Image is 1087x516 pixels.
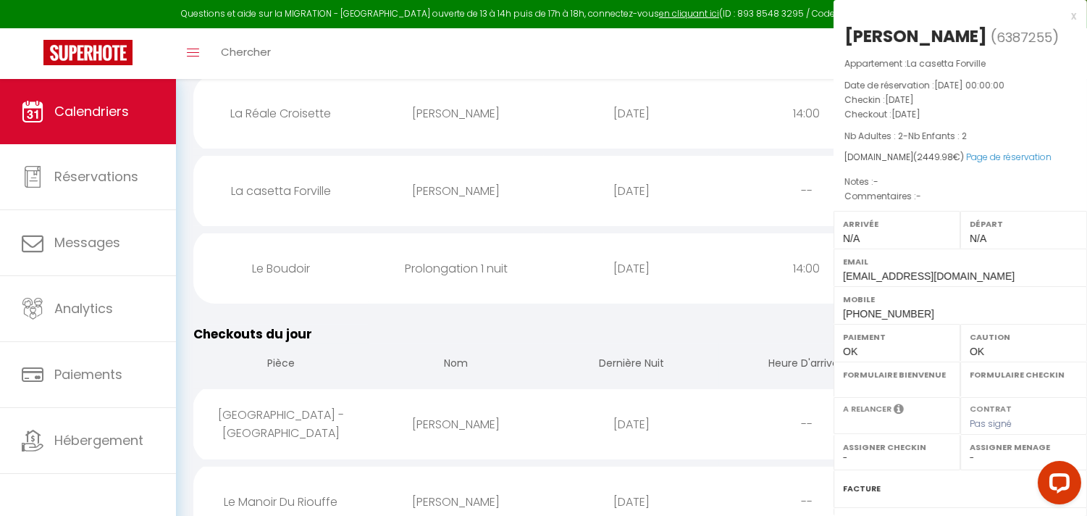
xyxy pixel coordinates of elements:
label: A relancer [843,403,891,415]
label: Formulaire Checkin [970,367,1078,382]
span: OK [970,346,984,357]
div: x [834,7,1076,25]
span: N/A [843,233,860,244]
p: Checkout : [844,107,1076,122]
label: Formulaire Bienvenue [843,367,951,382]
span: Nb Adultes : 2 [844,130,903,142]
label: Départ [970,217,1078,231]
label: Contrat [970,403,1012,412]
span: - [916,190,921,202]
span: [EMAIL_ADDRESS][DOMAIN_NAME] [843,270,1015,282]
div: [PERSON_NAME] [844,25,987,48]
span: ( ) [991,27,1059,47]
iframe: LiveChat chat widget [1026,455,1087,516]
span: OK [843,346,857,357]
span: - [873,175,878,188]
p: - [844,129,1076,143]
label: Caution [970,330,1078,344]
label: Paiement [843,330,951,344]
span: ( €) [913,151,964,163]
span: [DATE] 00:00:00 [934,79,1004,91]
p: Date de réservation : [844,78,1076,93]
a: Page de réservation [966,151,1052,163]
span: 2449.98 [917,151,953,163]
span: 6387255 [996,28,1052,46]
span: [DATE] [891,108,920,120]
label: Mobile [843,292,1078,307]
p: Commentaires : [844,189,1076,204]
p: Appartement : [844,57,1076,71]
span: Nb Enfants : 2 [908,130,967,142]
span: [PHONE_NUMBER] [843,308,934,320]
span: Pas signé [970,417,1012,430]
label: Facture [843,481,881,496]
p: Notes : [844,175,1076,189]
label: Assigner Checkin [843,440,951,454]
i: Sélectionner OUI si vous souhaiter envoyer les séquences de messages post-checkout [894,403,904,419]
label: Email [843,254,1078,269]
span: [DATE] [885,93,914,106]
span: La casetta Forville [907,57,986,70]
span: N/A [970,233,986,244]
label: Assigner Menage [970,440,1078,454]
label: Arrivée [843,217,951,231]
p: Checkin : [844,93,1076,107]
div: [DOMAIN_NAME] [844,151,1076,165]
